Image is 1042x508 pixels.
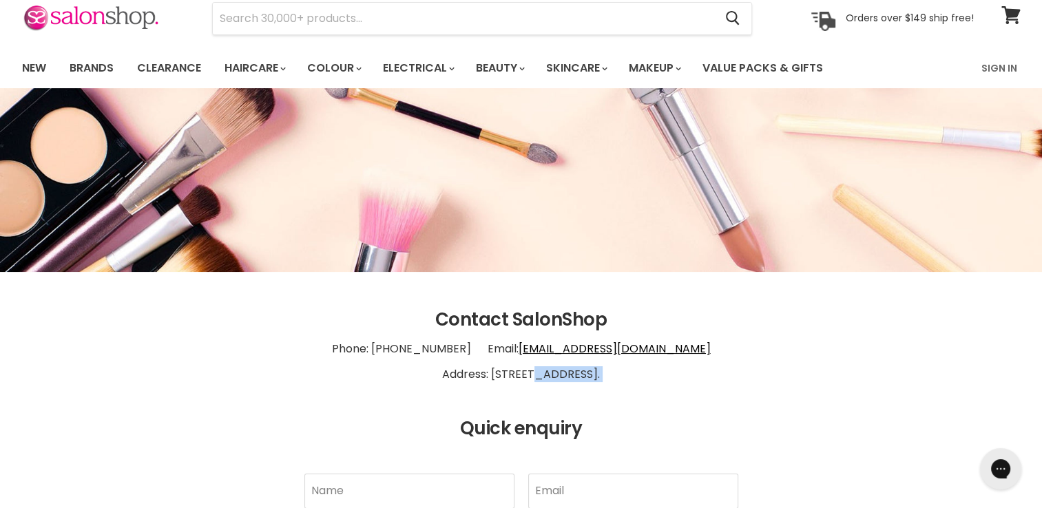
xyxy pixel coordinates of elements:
a: Skincare [536,54,616,83]
button: Search [715,3,751,34]
a: Brands [59,54,124,83]
h2: Quick enquiry [22,419,1021,439]
form: Product [212,2,752,35]
a: Colour [297,54,370,83]
a: [EMAIL_ADDRESS][DOMAIN_NAME] [519,341,711,357]
a: Makeup [618,54,689,83]
nav: Main [5,48,1038,88]
a: Clearance [127,54,211,83]
a: Haircare [214,54,294,83]
a: New [12,54,56,83]
iframe: Gorgias live chat messenger [973,443,1028,494]
h2: Contact SalonShop [22,310,1021,330]
a: Sign In [973,54,1025,83]
input: Search [213,3,715,34]
p: Phone: [PHONE_NUMBER] Email: Address: [STREET_ADDRESS]. [22,330,1021,394]
a: Electrical [373,54,463,83]
a: Beauty [466,54,533,83]
p: Orders over $149 ship free! [846,12,974,24]
a: Value Packs & Gifts [692,54,833,83]
ul: Main menu [12,48,904,88]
